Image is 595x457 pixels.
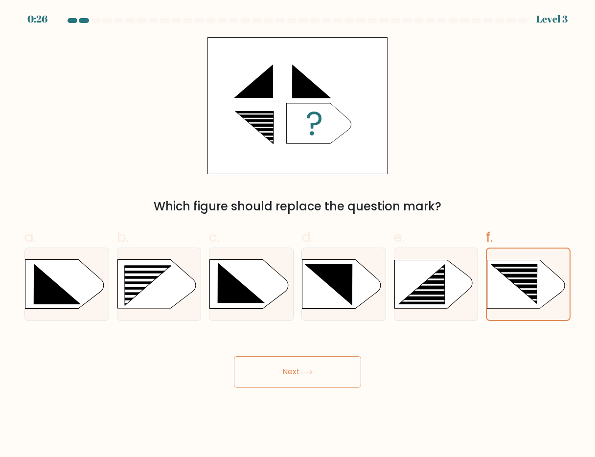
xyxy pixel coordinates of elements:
[24,228,36,247] span: a.
[301,228,313,247] span: d.
[234,356,361,388] button: Next
[209,228,220,247] span: c.
[27,12,47,26] div: 0:26
[117,228,129,247] span: b.
[486,228,493,247] span: f.
[30,198,565,215] div: Which figure should replace the question mark?
[536,12,568,26] div: Level 3
[394,228,405,247] span: e.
